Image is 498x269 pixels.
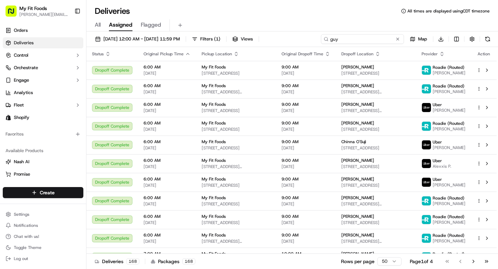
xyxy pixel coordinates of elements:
span: [STREET_ADDRESS] [341,164,411,169]
h1: Deliveries [95,6,130,17]
span: My Fit Foods [202,120,226,126]
span: My Fit Foods [202,195,226,201]
div: 📗 [7,137,12,142]
span: Deliveries [14,40,34,46]
span: Shopify [14,114,29,121]
button: Log out [3,254,83,263]
div: Favorites [3,129,83,140]
span: [DATE] [144,164,191,169]
button: Toggle Theme [3,243,83,252]
img: roadie-logo-v2.jpg [422,215,431,224]
span: [PERSON_NAME] [433,89,465,94]
span: [PERSON_NAME] [341,214,374,219]
div: Page 1 of 4 [410,258,433,265]
button: My Fit Foods [19,5,47,12]
span: [PERSON_NAME] [341,102,374,107]
span: 10:00 AM [282,251,330,257]
span: 9:00 AM [282,158,330,163]
span: [STREET_ADDRESS][PERSON_NAME] [341,239,411,244]
div: Past conversations [7,90,46,95]
button: Views [229,34,256,44]
img: uber-new-logo.jpeg [422,103,431,112]
span: 9:00 AM [282,83,330,89]
span: My Fit Foods [202,64,226,70]
img: uber-new-logo.jpeg [422,178,431,187]
span: Roadie (Routed) [433,121,464,126]
span: 9:00 AM [282,232,330,238]
button: Nash AI [3,156,83,167]
button: Filters(1) [189,34,223,44]
button: Promise [3,169,83,180]
span: 7:00 AM [144,251,191,257]
span: Control [14,52,28,58]
span: [DATE] [282,239,330,244]
button: Refresh [483,34,492,44]
span: Notifications [14,223,38,228]
span: My Fit Foods [202,139,226,145]
span: [DATE] [282,127,330,132]
button: Map [407,34,430,44]
a: 📗Knowledge Base [4,133,56,146]
a: Deliveries [3,37,83,48]
span: My Fit Foods [202,251,226,257]
span: [STREET_ADDRESS] [202,201,270,207]
span: 9:00 AM [282,214,330,219]
a: Orders [3,25,83,36]
div: Deliveries [95,258,139,265]
img: 1736555255976-a54dd68f-1ca7-489b-9aae-adbdc363a1c4 [7,66,19,78]
span: 6:00 AM [144,232,191,238]
span: Roadie (Routed) [433,83,464,89]
span: [DATE] [282,164,330,169]
span: 6:00 AM [144,195,191,201]
a: Nash AI [6,159,81,165]
span: [DATE] [144,239,191,244]
span: All [95,21,101,29]
span: Provider [422,51,438,57]
span: 6:00 AM [144,120,191,126]
img: Nash [7,7,21,21]
button: [DATE] 12:00 AM - [DATE] 11:59 PM [92,34,183,44]
span: [STREET_ADDRESS] [341,127,411,132]
button: My Fit Foods[PERSON_NAME][EMAIL_ADDRESS][DOMAIN_NAME] [3,3,72,19]
span: Orders [14,27,28,34]
span: 6:00 AM [144,158,191,163]
input: Got a question? Start typing here... [18,45,124,52]
img: roadie-logo-v2.jpg [422,252,431,261]
p: Welcome 👋 [7,28,126,39]
span: [PERSON_NAME] [341,251,374,257]
div: Action [477,51,491,57]
a: Powered byPylon [49,152,84,158]
span: Filters [200,36,220,42]
span: [PERSON_NAME] [341,232,374,238]
span: [DATE] [144,145,191,151]
a: Analytics [3,87,83,98]
span: Promise [14,171,30,177]
span: 6:00 AM [144,139,191,145]
span: Status [92,51,104,57]
span: 9:00 AM [282,176,330,182]
button: Notifications [3,221,83,230]
div: 💻 [58,137,64,142]
span: 9:00 AM [282,102,330,107]
span: Dropoff Location [341,51,373,57]
span: My Fit Foods [202,176,226,182]
img: Wisdom Oko [7,101,18,114]
span: Uber [433,158,442,164]
span: [DATE] [144,201,191,207]
a: Shopify [3,112,83,123]
span: [PERSON_NAME] [433,70,465,76]
img: Shopify logo [6,115,11,120]
span: Chinna O'Suji [341,139,366,145]
span: ( 1 ) [214,36,220,42]
span: Alexxis P. [433,164,451,169]
span: [STREET_ADDRESS][PERSON_NAME] [202,239,270,244]
span: [STREET_ADDRESS] [202,145,270,151]
img: uber-new-logo.jpeg [422,140,431,149]
span: [STREET_ADDRESS] [341,71,411,76]
span: Original Dropoff Time [282,51,323,57]
span: [DATE] [144,127,191,132]
img: uber-new-logo.jpeg [422,159,431,168]
span: [STREET_ADDRESS] [341,220,411,225]
span: Roadie (Routed) [433,233,464,238]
